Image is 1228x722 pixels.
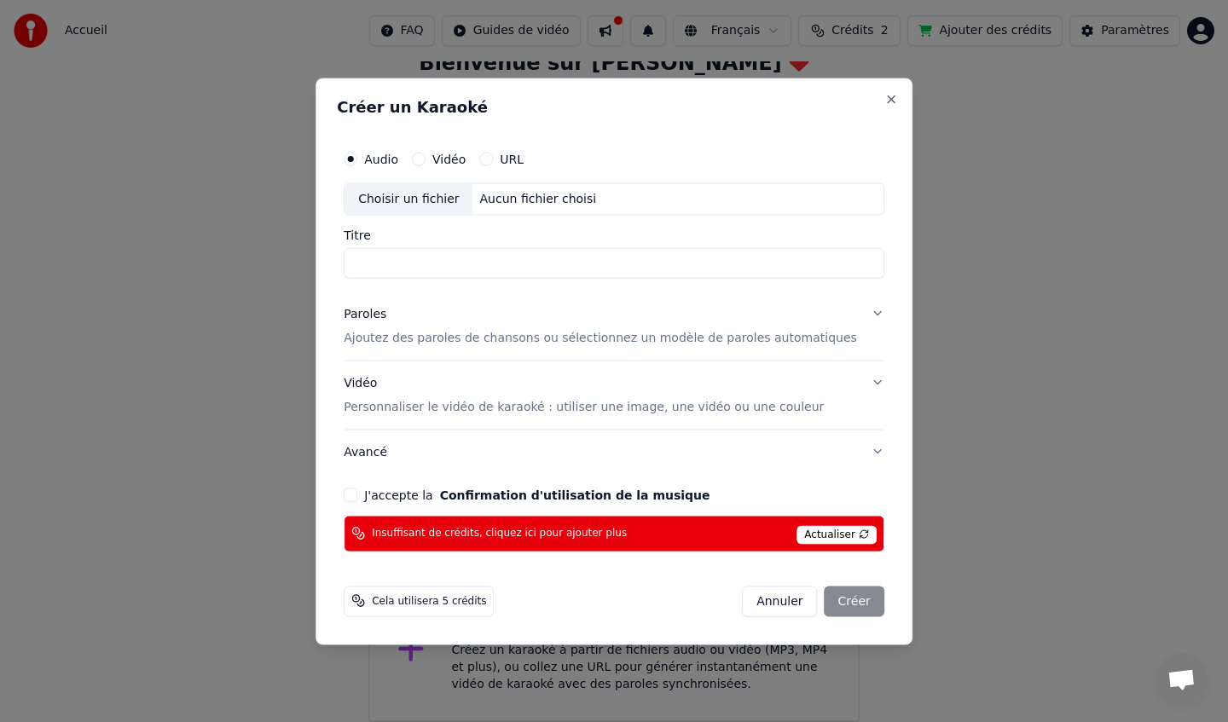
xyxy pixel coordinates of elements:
[372,526,627,540] span: Insuffisant de crédits, cliquez ici pour ajouter plus
[796,525,877,544] span: Actualiser
[344,329,857,346] p: Ajoutez des paroles de chansons ou sélectionnez un modèle de paroles automatiques
[344,430,884,474] button: Avancé
[344,305,386,322] div: Paroles
[364,488,710,500] label: J'accepte la
[500,153,524,165] label: URL
[344,292,884,360] button: ParolesAjoutez des paroles de chansons ou sélectionnez un modèle de paroles automatiques
[372,594,486,608] span: Cela utilisera 5 crédits
[473,190,604,207] div: Aucun fichier choisi
[344,398,824,415] p: Personnaliser le vidéo de karaoké : utiliser une image, une vidéo ou une couleur
[337,99,891,114] h2: Créer un Karaoké
[344,228,884,240] label: Titre
[364,153,398,165] label: Audio
[432,153,466,165] label: Vidéo
[344,361,884,429] button: VidéoPersonnaliser le vidéo de karaoké : utiliser une image, une vidéo ou une couleur
[344,374,824,415] div: Vidéo
[440,488,710,500] button: J'accepte la
[742,586,817,616] button: Annuler
[345,183,472,214] div: Choisir un fichier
